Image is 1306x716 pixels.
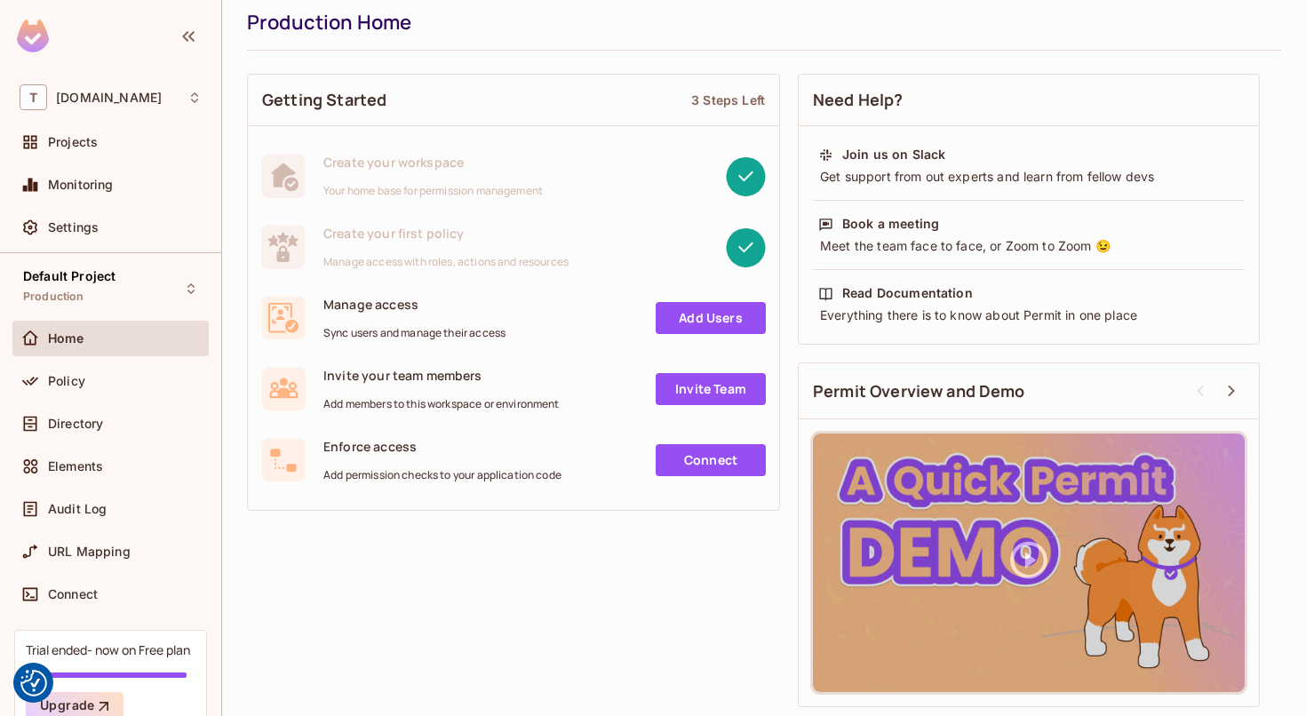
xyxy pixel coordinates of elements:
[48,587,98,601] span: Connect
[691,91,765,108] div: 3 Steps Left
[323,154,543,171] span: Create your workspace
[656,373,766,405] a: Invite Team
[26,641,190,658] div: Trial ended- now on Free plan
[23,290,84,304] span: Production
[48,178,114,192] span: Monitoring
[842,284,973,302] div: Read Documentation
[20,84,47,110] span: T
[656,444,766,476] a: Connect
[813,380,1025,402] span: Permit Overview and Demo
[813,89,904,111] span: Need Help?
[842,146,945,163] div: Join us on Slack
[323,296,506,313] span: Manage access
[323,326,506,340] span: Sync users and manage their access
[656,302,766,334] a: Add Users
[323,184,543,198] span: Your home base for permission management
[20,670,47,696] img: Revisit consent button
[247,9,1272,36] div: Production Home
[818,237,1239,255] div: Meet the team face to face, or Zoom to Zoom 😉
[56,91,162,105] span: Workspace: toosmart.io
[48,374,85,388] span: Policy
[323,367,560,384] span: Invite your team members
[818,306,1239,324] div: Everything there is to know about Permit in one place
[323,397,560,411] span: Add members to this workspace or environment
[818,168,1239,186] div: Get support from out experts and learn from fellow devs
[48,459,103,473] span: Elements
[48,545,131,559] span: URL Mapping
[842,215,939,233] div: Book a meeting
[48,417,103,431] span: Directory
[323,255,569,269] span: Manage access with roles, actions and resources
[17,20,49,52] img: SReyMgAAAABJRU5ErkJggg==
[48,331,84,346] span: Home
[48,135,98,149] span: Projects
[20,670,47,696] button: Consent Preferences
[48,220,99,235] span: Settings
[323,468,561,482] span: Add permission checks to your application code
[323,438,561,455] span: Enforce access
[262,89,386,111] span: Getting Started
[23,269,115,283] span: Default Project
[48,502,107,516] span: Audit Log
[323,225,569,242] span: Create your first policy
